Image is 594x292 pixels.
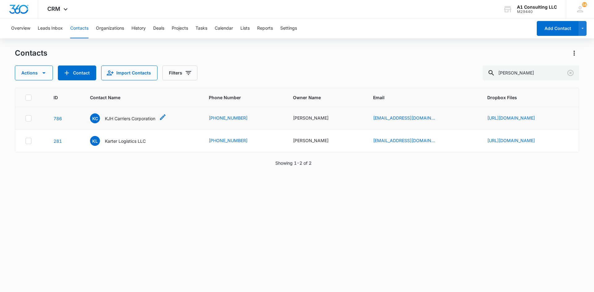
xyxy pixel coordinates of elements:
span: CRM [47,6,60,12]
button: Settings [280,19,297,38]
button: Deals [153,19,164,38]
div: Owner Name - Reginald Hendrex - Select to Edit Field [293,137,340,145]
span: Dropbox Files [487,94,569,101]
div: Email - reginaldhendrex@yahoo.com - Select to Edit Field [373,137,446,145]
h1: Contacts [15,49,47,58]
div: account id [517,10,557,14]
div: Email - reginaldhendrex@yahoo.com - Select to Edit Field [373,115,446,122]
button: Lists [240,19,250,38]
button: Overview [11,19,30,38]
span: Contact Name [90,94,185,101]
button: Organizations [96,19,124,38]
div: notifications count [582,2,587,7]
a: Navigate to contact details page for KJH Carriers Corporation [54,116,62,121]
a: [URL][DOMAIN_NAME] [487,115,535,121]
button: Projects [172,19,188,38]
button: Calendar [215,19,233,38]
span: Email [373,94,463,101]
span: Phone Number [209,94,278,101]
div: Phone Number - (518) 316-6151 - Select to Edit Field [209,115,259,122]
div: Dropbox Files - https://www.dropbox.com/scl/fo/iybjev4yv5kguotbp3q5c/h?rlkey=xlhto0ffbxdflilcmm49... [487,137,546,145]
a: [URL][DOMAIN_NAME] [487,138,535,143]
div: Dropbox Files - https://www.dropbox.com/scl/fo/lgbda32d27w4a9iepn13q/ABstvaIOsU-eU50Poobuh0Y?rlke... [487,115,546,122]
span: KC [90,113,100,123]
button: Import Contacts [101,66,157,80]
p: Showing 1-2 of 2 [275,160,312,166]
button: Actions [569,48,579,58]
button: Filters [162,66,197,80]
span: KL [90,136,100,146]
div: Owner Name - Erica Hall - Select to Edit Field [293,115,340,122]
button: Tasks [196,19,207,38]
a: [EMAIL_ADDRESS][DOMAIN_NAME] [373,115,435,121]
span: 58 [582,2,587,7]
button: Add Contact [58,66,96,80]
a: [PHONE_NUMBER] [209,115,247,121]
div: [PERSON_NAME] [293,115,329,121]
button: History [131,19,146,38]
input: Search Contacts [483,66,579,80]
a: Navigate to contact details page for Karter Logistics LLC [54,138,62,144]
a: [PHONE_NUMBER] [209,137,247,144]
div: Contact Name - KJH Carriers Corporation - Select to Edit Field [90,113,166,123]
div: Contact Name - Karter Logistics LLC - Select to Edit Field [90,136,157,146]
p: Karter Logistics LLC [105,138,146,144]
div: account name [517,5,557,10]
button: Clear [566,68,575,78]
div: [PERSON_NAME] [293,137,329,144]
button: Contacts [70,19,88,38]
a: [EMAIL_ADDRESS][DOMAIN_NAME] [373,137,435,144]
p: KJH Carriers Corporation [105,115,155,122]
button: Actions [15,66,53,80]
div: Phone Number - (862) 256-8057 - Select to Edit Field [209,137,259,145]
span: Owner Name [293,94,358,101]
span: ID [54,94,66,101]
button: Leads Inbox [38,19,63,38]
button: Add Contact [537,21,579,36]
button: Reports [257,19,273,38]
